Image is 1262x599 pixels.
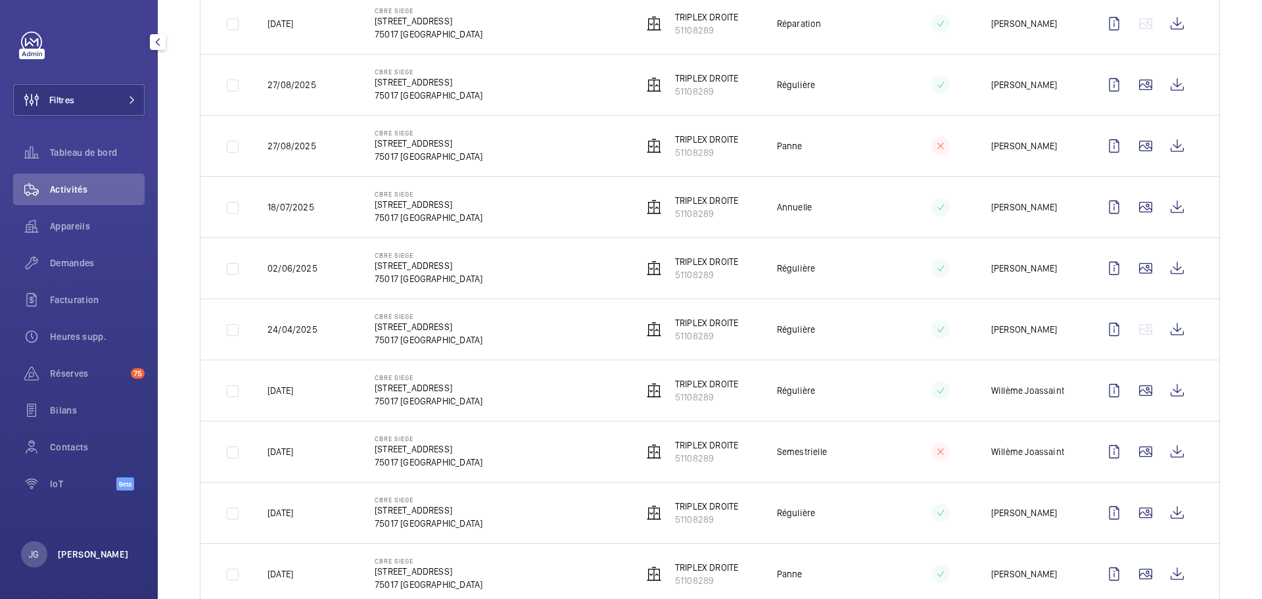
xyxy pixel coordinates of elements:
p: 75017 [GEOGRAPHIC_DATA] [375,211,482,224]
img: elevator.svg [646,199,662,215]
p: TRIPLEX DROITE [675,561,739,574]
p: Réparation [777,17,822,30]
p: TRIPLEX DROITE [675,500,739,513]
p: 51108289 [675,329,739,343]
p: Régulière [777,506,816,519]
p: 27/08/2025 [268,139,316,153]
p: [PERSON_NAME] [991,567,1057,581]
p: 51108289 [675,513,739,526]
p: 51108289 [675,85,739,98]
p: [STREET_ADDRESS] [375,320,482,333]
p: Willème Joassaint [991,384,1064,397]
p: Régulière [777,262,816,275]
p: [STREET_ADDRESS] [375,504,482,517]
span: Réserves [50,367,126,380]
p: [STREET_ADDRESS] [375,565,482,578]
p: [DATE] [268,567,293,581]
p: 51108289 [675,574,739,587]
p: 02/06/2025 [268,262,317,275]
img: elevator.svg [646,260,662,276]
img: elevator.svg [646,566,662,582]
p: CBRE SIEGE [375,496,482,504]
p: CBRE SIEGE [375,373,482,381]
p: 75017 [GEOGRAPHIC_DATA] [375,272,482,285]
span: Activités [50,183,145,196]
p: [STREET_ADDRESS] [375,198,482,211]
img: elevator.svg [646,138,662,154]
p: [PERSON_NAME] [991,323,1057,336]
p: CBRE SIEGE [375,251,482,259]
p: [DATE] [268,445,293,458]
p: 75017 [GEOGRAPHIC_DATA] [375,456,482,469]
p: [STREET_ADDRESS] [375,443,482,456]
p: 51108289 [675,146,739,159]
span: Beta [116,477,134,491]
p: [PERSON_NAME] [991,201,1057,214]
p: [DATE] [268,506,293,519]
p: Annuelle [777,201,812,214]
p: TRIPLEX DROITE [675,133,739,146]
p: 51108289 [675,268,739,281]
img: elevator.svg [646,322,662,337]
p: Semestrielle [777,445,827,458]
p: [STREET_ADDRESS] [375,259,482,272]
img: elevator.svg [646,505,662,521]
p: TRIPLEX DROITE [675,11,739,24]
p: [STREET_ADDRESS] [375,137,482,150]
span: Appareils [50,220,145,233]
p: [PERSON_NAME] [58,548,129,561]
span: Demandes [50,256,145,270]
p: Panne [777,567,803,581]
p: Willème Joassaint [991,445,1064,458]
img: elevator.svg [646,77,662,93]
p: [PERSON_NAME] [991,506,1057,519]
p: 24/04/2025 [268,323,317,336]
p: TRIPLEX DROITE [675,255,739,268]
span: Contacts [50,441,145,454]
p: CBRE SIEGE [375,68,482,76]
span: 75 [131,368,145,379]
p: [DATE] [268,17,293,30]
p: 51108289 [675,207,739,220]
img: elevator.svg [646,444,662,460]
p: 75017 [GEOGRAPHIC_DATA] [375,28,482,41]
img: elevator.svg [646,16,662,32]
p: TRIPLEX DROITE [675,194,739,207]
p: Panne [777,139,803,153]
span: IoT [50,477,116,491]
p: TRIPLEX DROITE [675,316,739,329]
p: Régulière [777,323,816,336]
p: [STREET_ADDRESS] [375,76,482,89]
p: 27/08/2025 [268,78,316,91]
p: [PERSON_NAME] [991,139,1057,153]
p: CBRE SIEGE [375,435,482,443]
p: TRIPLEX DROITE [675,439,739,452]
p: 75017 [GEOGRAPHIC_DATA] [375,89,482,102]
span: Heures supp. [50,330,145,343]
p: [DATE] [268,384,293,397]
p: CBRE SIEGE [375,190,482,198]
p: 75017 [GEOGRAPHIC_DATA] [375,395,482,408]
p: CBRE SIEGE [375,312,482,320]
p: Régulière [777,78,816,91]
p: 18/07/2025 [268,201,314,214]
p: [STREET_ADDRESS] [375,381,482,395]
p: [PERSON_NAME] [991,262,1057,275]
p: Régulière [777,384,816,397]
p: CBRE SIEGE [375,557,482,565]
img: elevator.svg [646,383,662,398]
p: [PERSON_NAME] [991,78,1057,91]
p: TRIPLEX DROITE [675,377,739,391]
p: 51108289 [675,391,739,404]
p: JG [29,548,39,561]
span: Bilans [50,404,145,417]
span: Filtres [49,93,74,107]
p: 75017 [GEOGRAPHIC_DATA] [375,578,482,591]
p: CBRE SIEGE [375,7,482,14]
p: 51108289 [675,24,739,37]
button: Filtres [13,84,145,116]
p: 75017 [GEOGRAPHIC_DATA] [375,517,482,530]
p: TRIPLEX DROITE [675,72,739,85]
p: 75017 [GEOGRAPHIC_DATA] [375,150,482,163]
p: 51108289 [675,452,739,465]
